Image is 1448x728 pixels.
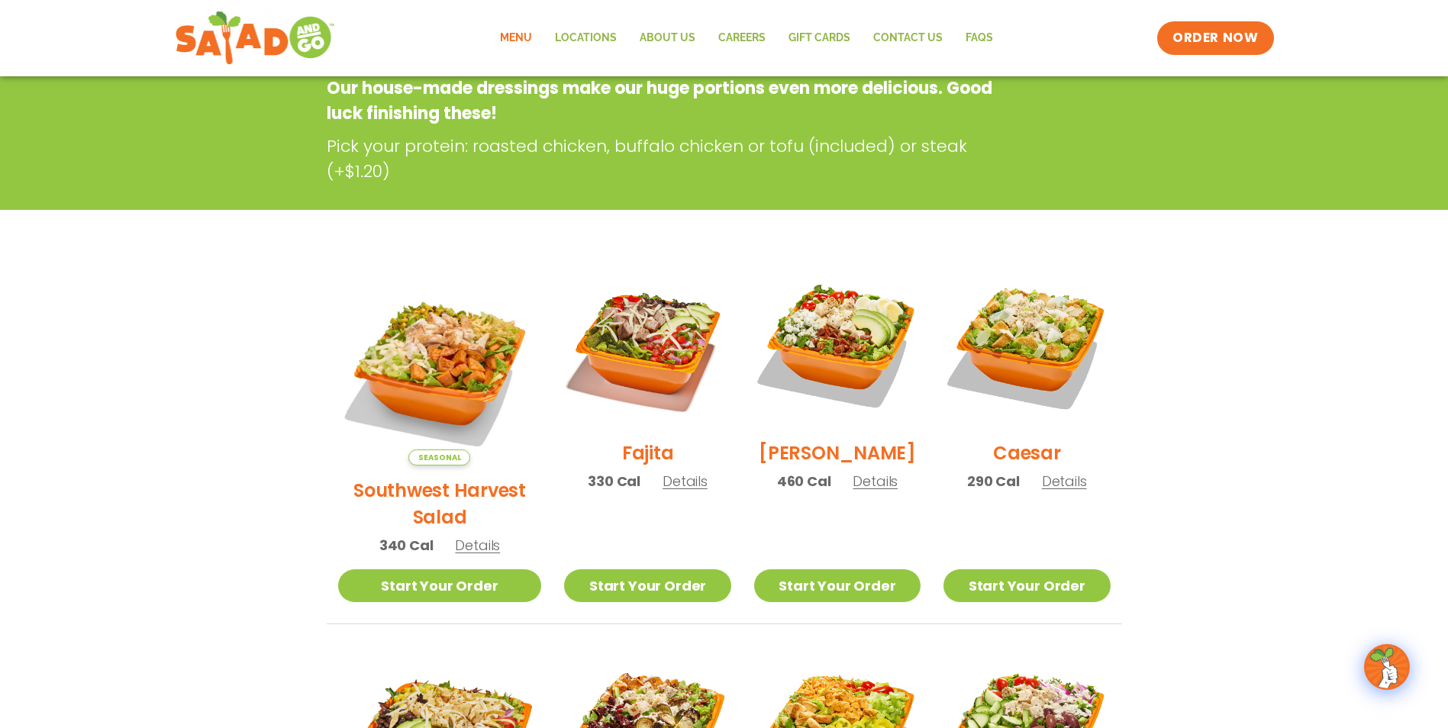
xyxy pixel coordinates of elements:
span: 330 Cal [588,471,640,491]
span: Seasonal [408,449,470,465]
span: Details [663,472,708,491]
p: Our house-made dressings make our huge portions even more delicious. Good luck finishing these! [327,76,999,126]
span: 290 Cal [967,471,1020,491]
a: Menu [489,21,543,56]
a: Start Your Order [564,569,730,602]
a: Locations [543,21,628,56]
a: Contact Us [862,21,954,56]
span: Details [455,536,500,555]
a: Careers [707,21,777,56]
span: ORDER NOW [1172,29,1258,47]
nav: Menu [489,21,1005,56]
span: Details [853,472,898,491]
h2: Fajita [622,440,674,466]
a: Start Your Order [754,569,921,602]
img: new-SAG-logo-768×292 [175,8,336,69]
img: Product photo for Cobb Salad [754,262,921,428]
img: Product photo for Fajita Salad [564,262,730,428]
img: Product photo for Caesar Salad [943,262,1110,428]
h2: [PERSON_NAME] [759,440,916,466]
a: Start Your Order [943,569,1110,602]
a: FAQs [954,21,1005,56]
a: ORDER NOW [1157,21,1273,55]
img: Product photo for Southwest Harvest Salad [338,262,542,465]
p: Pick your protein: roasted chicken, buffalo chicken or tofu (included) or steak (+$1.20) [327,134,1006,184]
span: Details [1042,472,1087,491]
h2: Southwest Harvest Salad [338,477,542,530]
a: About Us [628,21,707,56]
img: wpChatIcon [1366,646,1408,688]
h2: Caesar [993,440,1061,466]
a: GIFT CARDS [777,21,862,56]
span: 340 Cal [379,535,434,556]
span: 460 Cal [777,471,831,491]
a: Start Your Order [338,569,542,602]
